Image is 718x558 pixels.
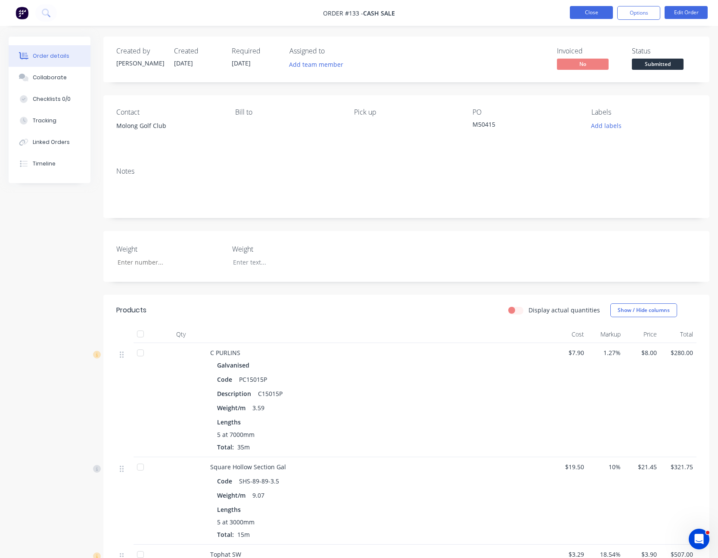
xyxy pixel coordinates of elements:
[472,108,578,116] div: PO
[217,530,234,539] span: Total:
[232,47,279,55] div: Required
[551,326,587,343] div: Cost
[557,47,622,55] div: Invoiced
[9,67,90,88] button: Collaborate
[9,88,90,110] button: Checklists 0/0
[249,402,268,414] div: 3.59
[472,120,578,132] div: M50415
[528,305,600,315] label: Display actual quantities
[217,443,234,451] span: Total:
[9,45,90,67] button: Order details
[217,489,249,502] div: Weight/m
[617,6,660,20] button: Options
[555,348,584,357] span: $7.90
[249,489,268,502] div: 9.07
[217,373,236,386] div: Code
[116,108,221,116] div: Contact
[624,326,660,343] div: Price
[232,59,251,67] span: [DATE]
[116,47,164,55] div: Created by
[232,244,340,254] label: Weight
[33,160,56,168] div: Timeline
[116,167,696,175] div: Notes
[155,326,207,343] div: Qty
[217,402,249,414] div: Weight/m
[16,6,28,19] img: Factory
[591,348,620,357] span: 1.27%
[217,418,241,427] span: Lengths
[557,59,609,69] span: No
[33,95,71,103] div: Checklists 0/0
[217,430,255,439] span: 5 at 7000mm
[289,59,348,70] button: Add team member
[628,462,657,471] span: $21.45
[587,120,626,131] button: Add labels
[236,475,283,487] div: SHS-89-89-3.5
[210,463,286,471] span: Square Hollow Section Gal
[116,120,221,147] div: Molong Golf Club
[116,305,146,315] div: Products
[33,52,69,60] div: Order details
[217,505,241,514] span: Lengths
[289,47,376,55] div: Assigned to
[354,108,459,116] div: Pick up
[33,117,56,125] div: Tracking
[174,47,221,55] div: Created
[235,108,340,116] div: Bill to
[632,47,696,55] div: Status
[570,6,613,19] button: Close
[664,348,693,357] span: $280.00
[664,462,693,471] span: $321.75
[363,9,395,17] span: Cash Sale
[174,59,193,67] span: [DATE]
[255,387,286,400] div: C15015P
[217,359,253,371] div: Galvanised
[632,59,684,69] span: Submitted
[632,59,684,72] button: Submitted
[285,59,348,70] button: Add team member
[555,462,584,471] span: $19.50
[9,131,90,153] button: Linked Orders
[660,326,696,343] div: Total
[116,244,224,254] label: Weight
[217,387,255,400] div: Description
[9,153,90,175] button: Timeline
[9,110,90,131] button: Tracking
[234,443,253,451] span: 35m
[591,462,620,471] span: 10%
[116,120,221,132] div: Molong Golf Club
[587,326,624,343] div: Markup
[628,348,657,357] span: $8.00
[217,475,236,487] div: Code
[689,529,709,549] iframe: Intercom live chat
[217,517,255,527] span: 5 at 3000mm
[323,9,363,17] span: Order #133 -
[665,6,708,19] button: Edit Order
[610,303,677,317] button: Show / Hide columns
[210,349,240,357] span: C PURLINS
[33,74,67,81] div: Collaborate
[33,138,70,146] div: Linked Orders
[116,59,164,68] div: [PERSON_NAME]
[591,108,696,116] div: Labels
[236,373,270,386] div: PC15015P
[110,256,224,269] input: Enter number...
[234,530,253,539] span: 15m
